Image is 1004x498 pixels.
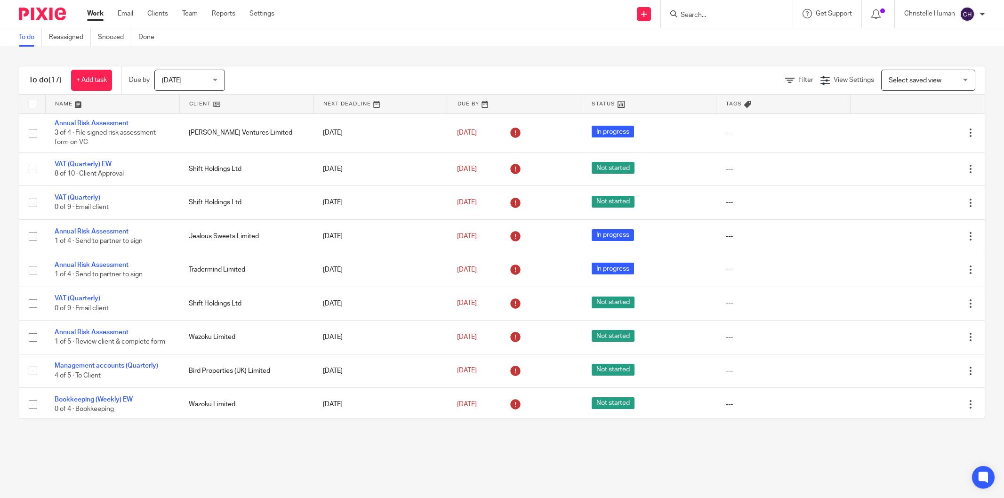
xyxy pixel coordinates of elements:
span: 3 of 4 · File signed risk assessment form on VC [55,129,156,146]
td: [DATE] [313,287,448,320]
span: Not started [592,297,635,308]
td: Shift Holdings Ltd [179,152,313,185]
a: VAT (Quarterly) [55,295,100,302]
span: In progress [592,263,634,274]
span: Not started [592,196,635,208]
a: VAT (Quarterly) EW [55,161,112,168]
input: Search [680,11,764,20]
td: [DATE] [313,321,448,354]
span: [DATE] [457,266,477,273]
td: Tradermind Limited [179,253,313,287]
span: 1 of 5 · Review client & complete form [55,338,165,345]
span: [DATE] [162,77,182,84]
div: --- [726,198,841,207]
a: Clients [147,9,168,18]
span: [DATE] [457,129,477,136]
h1: To do [29,75,62,85]
span: In progress [592,229,634,241]
a: Work [87,9,104,18]
span: [DATE] [457,401,477,408]
span: View Settings [834,77,874,83]
a: Snoozed [98,28,131,47]
td: [DATE] [313,387,448,421]
span: Not started [592,330,635,342]
a: To do [19,28,42,47]
span: 8 of 10 · Client Approval [55,170,124,177]
td: Jealous Sweets Limited [179,219,313,253]
td: [DATE] [313,113,448,152]
a: Reports [212,9,235,18]
div: --- [726,400,841,409]
span: [DATE] [457,233,477,240]
span: Select saved view [889,77,941,84]
span: 0 of 4 · Bookkeeping [55,406,114,412]
span: [DATE] [457,368,477,374]
span: In progress [592,126,634,137]
a: VAT (Quarterly) [55,194,100,201]
td: Wazoku Limited [179,387,313,421]
a: Annual Risk Assessment [55,329,129,336]
span: [DATE] [457,166,477,172]
img: Pixie [19,8,66,20]
span: 1 of 4 · Send to partner to sign [55,238,143,244]
a: Annual Risk Assessment [55,262,129,268]
a: Annual Risk Assessment [55,120,129,127]
td: [DATE] [313,219,448,253]
span: Tags [726,101,742,106]
td: [DATE] [313,152,448,185]
a: Team [182,9,198,18]
td: [PERSON_NAME] Ventures Limited [179,113,313,152]
p: Due by [129,75,150,85]
span: Not started [592,162,635,174]
span: Not started [592,364,635,376]
a: Management accounts (Quarterly) [55,362,158,369]
td: Shift Holdings Ltd [179,186,313,219]
a: Annual Risk Assessment [55,228,129,235]
a: + Add task [71,70,112,91]
span: (17) [48,76,62,84]
a: Bookkeeping (Weekly) EW [55,396,133,403]
span: [DATE] [457,199,477,206]
a: Settings [249,9,274,18]
div: --- [726,232,841,241]
td: [DATE] [313,186,448,219]
a: Done [138,28,161,47]
span: 0 of 9 · Email client [55,305,109,312]
td: [DATE] [313,253,448,287]
span: Filter [798,77,813,83]
p: Christelle Human [904,9,955,18]
div: --- [726,332,841,342]
span: 1 of 4 · Send to partner to sign [55,272,143,278]
div: --- [726,366,841,376]
span: Get Support [816,10,852,17]
span: 4 of 5 · To Client [55,372,101,379]
span: 0 of 9 · Email client [55,204,109,211]
span: Not started [592,397,635,409]
td: Wazoku Limited [179,321,313,354]
div: --- [726,299,841,308]
td: Bird Properties (UK) Limited [179,354,313,387]
div: --- [726,164,841,174]
div: --- [726,265,841,274]
td: [DATE] [313,354,448,387]
span: [DATE] [457,334,477,340]
a: Reassigned [49,28,91,47]
a: Email [118,9,133,18]
div: --- [726,128,841,137]
td: Shift Holdings Ltd [179,287,313,320]
span: [DATE] [457,300,477,307]
img: svg%3E [960,7,975,22]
